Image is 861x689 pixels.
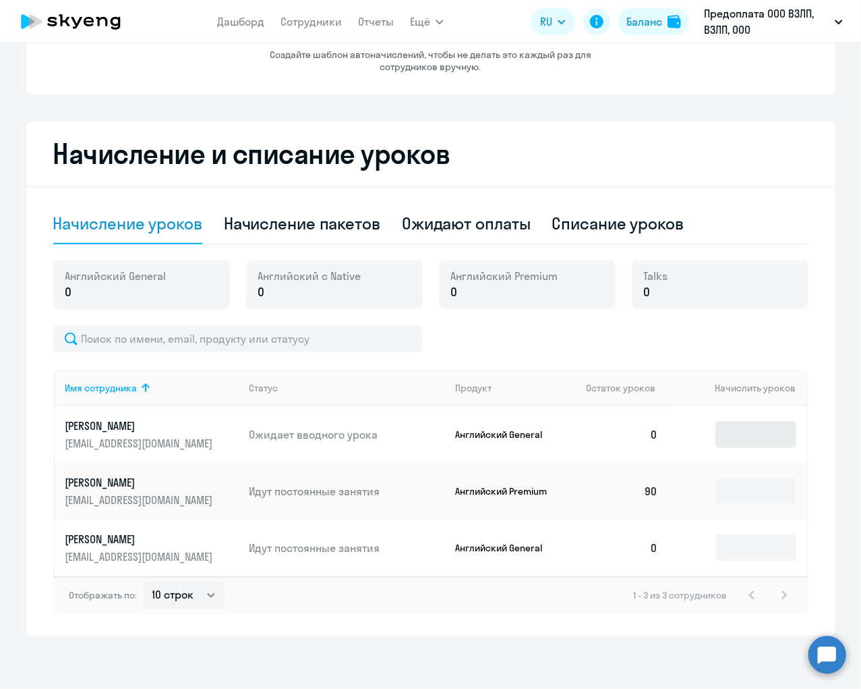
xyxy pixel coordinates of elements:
span: 0 [65,283,72,301]
span: 0 [451,283,458,301]
th: Начислить уроков [669,370,806,406]
div: Статус [249,382,278,394]
div: Баланс [626,13,662,30]
div: Статус [249,382,444,394]
p: Создайте шаблон автоначислений, чтобы не делать это каждый раз для сотрудников вручную. [242,49,620,73]
a: Сотрудники [280,15,342,28]
span: Английский General [65,269,167,283]
span: 0 [258,283,265,301]
p: [PERSON_NAME] [65,475,216,490]
span: 0 [644,283,651,301]
td: 0 [575,520,670,576]
span: Отображать по: [69,589,138,601]
p: Идут постоянные занятия [249,541,444,555]
div: Продукт [455,382,492,394]
span: Английский Premium [451,269,558,283]
p: [PERSON_NAME] [65,532,216,547]
button: Балансbalance [618,8,689,35]
button: RU [531,8,575,35]
p: Английский General [455,429,556,441]
a: [PERSON_NAME][EMAIL_ADDRESS][DOMAIN_NAME] [65,475,239,507]
div: Ожидают оплаты [402,213,531,234]
p: Английский Premium [455,485,556,497]
div: Начисление уроков [53,213,202,234]
div: Имя сотрудника [65,382,239,394]
td: 0 [575,406,670,463]
p: [EMAIL_ADDRESS][DOMAIN_NAME] [65,549,216,564]
p: Ожидает вводного урока [249,427,444,442]
span: Английский с Native [258,269,361,283]
span: Остаток уроков [586,382,655,394]
td: 90 [575,463,670,520]
div: Имя сотрудника [65,382,138,394]
h2: Начисление и списание уроков [53,138,808,170]
span: 1 - 3 из 3 сотрудников [634,589,728,601]
p: Предоплата ООО ВЗЛП, ВЗЛП, ООО [704,5,829,38]
span: RU [540,13,552,30]
button: Предоплата ООО ВЗЛП, ВЗЛП, ООО [697,5,850,38]
input: Поиск по имени, email, продукту или статусу [53,325,423,352]
a: Дашборд [217,15,264,28]
img: balance [667,15,681,28]
p: [EMAIL_ADDRESS][DOMAIN_NAME] [65,436,216,451]
div: Остаток уроков [586,382,670,394]
a: Отчеты [358,15,394,28]
span: Talks [644,269,668,283]
span: Ещё [410,13,430,30]
p: [PERSON_NAME] [65,418,216,433]
div: Начисление пакетов [224,213,380,234]
p: Идут постоянные занятия [249,484,444,499]
p: Английский General [455,542,556,554]
p: [EMAIL_ADDRESS][DOMAIN_NAME] [65,493,216,507]
div: Списание уроков [552,213,684,234]
button: Ещё [410,8,444,35]
a: [PERSON_NAME][EMAIL_ADDRESS][DOMAIN_NAME] [65,418,239,451]
a: [PERSON_NAME][EMAIL_ADDRESS][DOMAIN_NAME] [65,532,239,564]
div: Продукт [455,382,575,394]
